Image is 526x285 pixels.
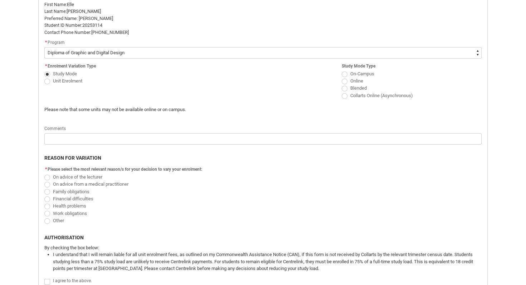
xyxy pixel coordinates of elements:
span: First Name: [44,2,67,7]
span: [PHONE_NUMBER] [91,30,129,35]
p: By checking the box below: [44,244,482,251]
span: On advice from a medical practitioner [53,181,128,187]
span: Please select the most relevant reason/s for your decision to vary your enrolment: [48,167,202,172]
span: On-Campus [350,71,374,76]
span: Program [48,40,65,45]
span: Financial difficulties [53,196,93,201]
span: Last Name: [44,9,67,14]
span: Unit Enrolment [53,78,82,84]
span: Study Mode Type [342,64,375,69]
p: Please note that some units may not be available online or on campus. [44,106,370,113]
span: Collarts Online (Asynchronous) [350,93,413,98]
span: I agree to the above. [53,278,92,283]
b: REASON FOR VARIATION [44,155,101,161]
span: Comments [44,126,66,131]
abbr: required [45,64,47,69]
span: Other [53,218,64,223]
span: Work obligations [53,211,87,216]
li: I understand that I will remain liable for all unit enrolment fees, as outlined on my Commonwealt... [53,251,482,272]
span: Study Mode [53,71,77,76]
span: Enrolment Variation Type [48,64,96,69]
span: Online [350,78,363,84]
span: Contact Phone Number: [44,30,91,35]
span: Family obligations [53,189,89,194]
b: AUTHORISATION [44,235,84,240]
span: Blended [350,85,367,91]
span: On advice of the lecturer [53,174,102,180]
p: [PERSON_NAME] [44,8,482,15]
abbr: required [45,40,47,45]
span: Health problems [53,203,86,209]
span: Preferred Name: [PERSON_NAME] [44,16,113,21]
p: 20253114 [44,22,482,29]
abbr: required [45,167,47,172]
p: Elle [44,1,482,8]
span: Student ID Number: [44,23,82,28]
